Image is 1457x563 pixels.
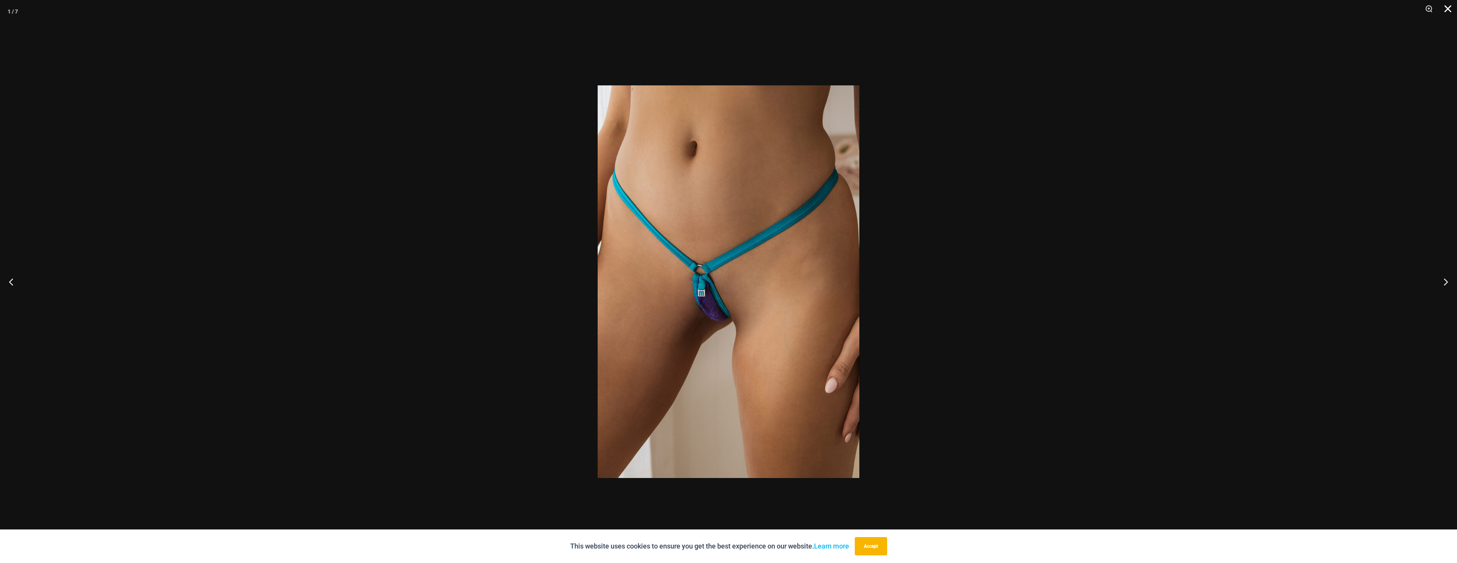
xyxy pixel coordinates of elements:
button: Next [1428,263,1457,301]
div: 1 / 7 [8,6,18,17]
a: Learn more [814,542,849,550]
button: Accept [855,537,887,555]
img: Georgia PurpleAqua 689 Micro Thong 04 [598,85,859,478]
p: This website uses cookies to ensure you get the best experience on our website. [570,541,849,552]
